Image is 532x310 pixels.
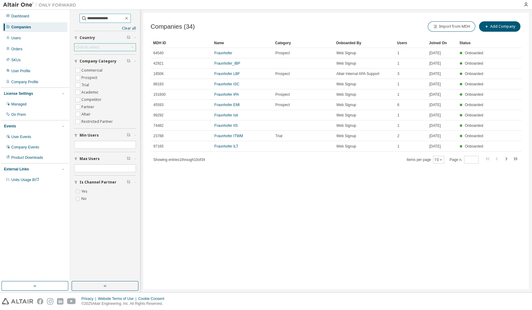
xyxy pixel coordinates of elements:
[81,81,90,89] label: Trial
[11,134,31,139] div: User Events
[11,178,39,182] span: Units Usage BI
[153,144,163,149] span: 97165
[127,156,130,161] span: Clear filter
[11,69,30,73] div: User Profile
[429,134,441,138] span: [DATE]
[37,298,43,305] img: facebook.svg
[214,92,239,97] a: Fraunhofer IPA
[336,134,356,138] span: Web Signup
[4,167,29,172] div: External Links
[397,102,399,107] span: 6
[397,113,399,118] span: 1
[465,103,483,107] span: Onboarded
[11,102,27,107] div: Managed
[429,71,441,76] span: [DATE]
[74,152,136,166] button: Max Users
[336,123,356,128] span: Web Signup
[459,38,485,48] div: Status
[81,296,98,301] div: Privacy
[153,38,209,48] div: MDH ID
[80,59,116,64] span: Company Category
[429,113,441,118] span: [DATE]
[81,111,92,118] label: Altair
[214,103,240,107] a: Fraunhofer EMI
[214,123,238,128] a: Fraunhofer IIS
[428,21,475,32] button: Import from MDH
[127,35,130,40] span: Clear filter
[275,71,290,76] span: Prospect
[214,134,243,138] a: Fraunhofer ITWM
[153,134,163,138] span: 23788
[74,176,136,189] button: Is Channel Partner
[275,102,290,107] span: Prospect
[336,113,356,118] span: Web Signup
[465,82,483,86] span: Onboarded
[275,51,290,55] span: Prospect
[275,134,282,138] span: Trial
[397,51,399,55] span: 1
[57,298,63,305] img: linkedin.svg
[336,71,379,76] span: Altair Internal APA Support
[214,113,238,117] a: Fraunhofer Isit
[80,35,95,40] span: Country
[81,195,88,202] label: No
[151,23,195,30] span: Companies (34)
[11,80,38,84] div: Company Profile
[3,2,79,8] img: Altair One
[76,45,99,50] div: Click to select
[429,123,441,128] span: [DATE]
[11,155,43,160] div: Product Downloads
[80,180,116,185] span: Is Channel Partner
[81,74,98,81] label: Prospect
[465,72,483,76] span: Onboarded
[465,92,483,97] span: Onboarded
[479,21,520,32] button: Add Company
[11,145,39,150] div: Company Events
[74,129,136,142] button: Min Users
[11,25,31,30] div: Companies
[153,82,163,87] span: 88183
[429,102,441,107] span: [DATE]
[74,26,136,31] a: Clear all
[429,61,441,66] span: [DATE]
[74,55,136,68] button: Company Category
[407,156,444,164] span: Items per page
[465,113,483,117] span: Onboarded
[465,51,483,55] span: Onboarded
[153,102,163,107] span: 45593
[336,92,356,97] span: Web Signup
[214,82,239,86] a: Fraunhofer ISC
[397,144,399,149] span: 1
[397,134,399,138] span: 2
[81,188,89,195] label: Yes
[429,51,441,55] span: [DATE]
[465,61,483,66] span: Onboarded
[127,59,130,64] span: Clear filter
[275,38,331,48] div: Category
[153,113,163,118] span: 99292
[429,92,441,97] span: [DATE]
[275,92,290,97] span: Prospect
[429,82,441,87] span: [DATE]
[465,123,483,128] span: Onboarded
[11,58,21,62] div: SKUs
[450,156,479,164] span: Page n.
[429,144,441,149] span: [DATE]
[397,82,399,87] span: 1
[336,144,356,149] span: Web Signup
[336,61,356,66] span: Web Signup
[465,144,483,148] span: Onboarded
[4,91,33,96] div: License Settings
[214,144,238,148] a: Fraunhofer ILT
[397,61,399,66] span: 1
[4,124,16,129] div: Events
[81,103,95,111] label: Partner
[80,133,99,138] span: Min Users
[11,14,29,19] div: Dashboard
[11,36,21,41] div: Users
[214,51,232,55] a: Fraunhofer
[2,298,33,305] img: altair_logo.svg
[11,47,23,52] div: Orders
[81,67,104,74] label: Commercial
[336,82,356,87] span: Web Signup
